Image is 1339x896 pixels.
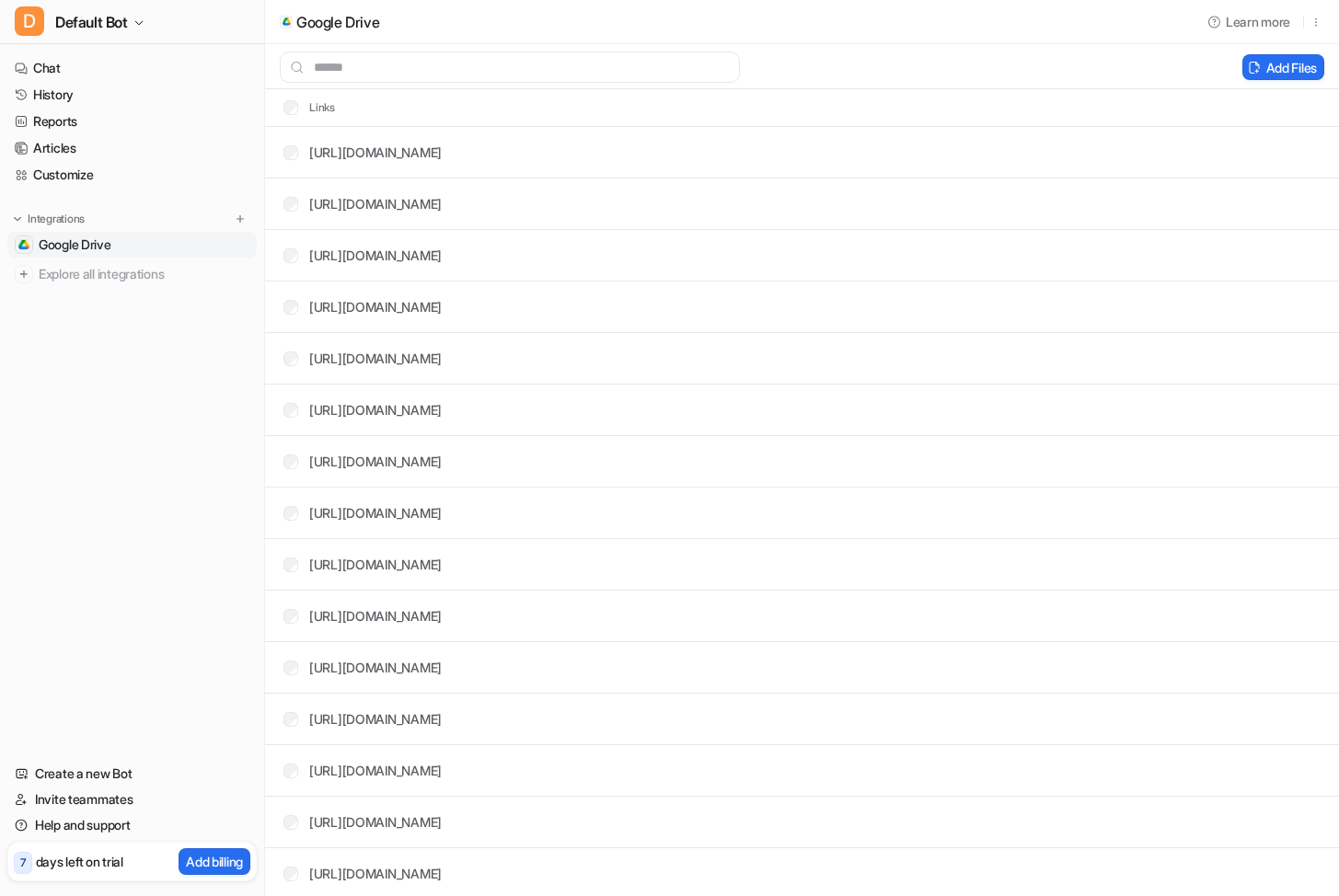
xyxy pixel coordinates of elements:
p: 7 [20,855,26,871]
p: Google Drive [296,13,379,31]
span: Google Drive [39,235,111,254]
p: Add billing [186,852,243,871]
button: Learn more [1200,6,1299,37]
span: Explore all integrations [39,259,249,289]
a: [URL][DOMAIN_NAME] [309,144,442,160]
a: Help and support [7,812,257,838]
a: Create a new Bot [7,761,257,787]
a: [URL][DOMAIN_NAME] [309,247,442,263]
img: expand menu [11,213,24,225]
a: Invite teammates [7,787,257,812]
p: days left on trial [36,852,123,871]
img: menu_add.svg [234,213,247,225]
button: Add billing [179,848,250,875]
a: [URL][DOMAIN_NAME] [309,350,442,366]
img: google_drive icon [283,17,291,25]
img: explore all integrations [15,265,33,283]
a: [URL][DOMAIN_NAME] [309,299,442,315]
a: [URL][DOMAIN_NAME] [309,196,442,212]
a: Reports [7,109,257,134]
a: [URL][DOMAIN_NAME] [309,866,442,881]
button: Integrations [7,210,90,228]
a: [URL][DOMAIN_NAME] [309,557,442,572]
a: [URL][DOMAIN_NAME] [309,763,442,778]
a: Explore all integrations [7,261,257,287]
span: D [15,6,44,36]
th: Links [269,97,336,119]
a: Customize [7,162,257,188]
a: [URL][DOMAIN_NAME] [309,660,442,675]
a: [URL][DOMAIN_NAME] [309,454,442,469]
a: [URL][DOMAIN_NAME] [309,711,442,727]
a: Articles [7,135,257,161]
a: [URL][DOMAIN_NAME] [309,814,442,830]
a: Google DriveGoogle Drive [7,232,257,258]
a: [URL][DOMAIN_NAME] [309,608,442,624]
p: Integrations [28,212,85,226]
a: [URL][DOMAIN_NAME] [309,505,442,521]
img: Google Drive [18,239,29,250]
a: History [7,82,257,108]
span: Default Bot [55,9,128,35]
span: Learn more [1226,12,1290,31]
a: Chat [7,55,257,81]
button: Add Files [1242,54,1324,80]
a: [URL][DOMAIN_NAME] [309,402,442,418]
